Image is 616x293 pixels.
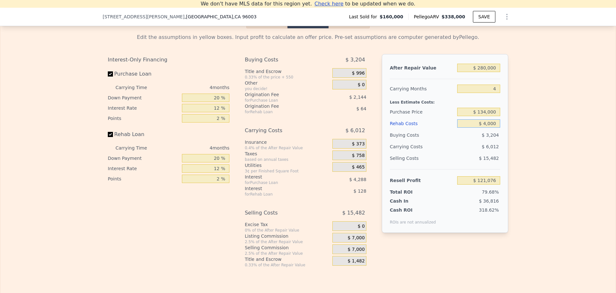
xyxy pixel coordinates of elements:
div: for Purchase Loan [245,180,316,185]
div: Carrying Time [116,82,157,93]
div: Carrying Months [390,83,455,95]
div: After Repair Value [390,62,455,74]
span: $ 36,816 [479,198,499,204]
input: Rehab Loan [108,132,113,137]
div: 0.33% of the price + 550 [245,75,330,80]
div: Buying Costs [390,129,455,141]
div: Other [245,80,330,86]
span: [STREET_ADDRESS][PERSON_NAME] [103,14,184,20]
div: 4 months [160,143,229,153]
div: Interest Rate [108,163,179,174]
div: Insurance [245,139,330,145]
span: $ 15,482 [479,156,499,161]
div: Points [108,113,179,124]
span: $ 373 [352,141,365,147]
div: Points [108,174,179,184]
div: 0.4% of the After Repair Value [245,145,330,151]
div: you decide! [245,86,330,91]
div: Origination Fee [245,91,316,98]
div: Down Payment [108,153,179,163]
span: , [GEOGRAPHIC_DATA] [184,14,256,20]
div: Interest [245,185,316,192]
div: for Purchase Loan [245,98,316,103]
div: Interest [245,174,316,180]
span: $ 6,012 [346,125,365,136]
span: $ 2,144 [349,95,366,100]
span: $ 6,012 [482,144,499,149]
span: $338,000 [441,14,465,19]
div: Buying Costs [245,54,316,66]
span: $ 7,000 [347,247,364,252]
div: Selling Commission [245,244,330,251]
div: 0% of the After Repair Value [245,228,330,233]
div: Title and Escrow [245,68,330,75]
span: $ 128 [354,188,366,194]
div: for Rehab Loan [245,192,316,197]
div: Carrying Costs [245,125,316,136]
div: Cash ROI [390,207,436,213]
span: $ 465 [352,164,365,170]
button: Show Options [501,10,513,23]
div: 4 months [160,82,229,93]
span: $ 7,000 [347,235,364,241]
div: Purchase Price [390,106,455,118]
div: Taxes [245,151,330,157]
div: 2.5% of the After Repair Value [245,239,330,244]
label: Purchase Loan [108,68,179,80]
div: based on annual taxes [245,157,330,162]
div: 0.33% of the After Repair Value [245,262,330,268]
span: $ 0 [358,82,365,88]
div: Edit the assumptions in yellow boxes. Input profit to calculate an offer price. Pre-set assumptio... [108,33,508,41]
input: Purchase Loan [108,71,113,77]
span: Last Sold for [349,14,380,20]
div: Selling Costs [390,152,455,164]
div: ROIs are not annualized [390,213,436,225]
div: 2.5% of the After Repair Value [245,251,330,256]
div: Interest-Only Financing [108,54,229,66]
span: $ 1,482 [347,258,364,264]
div: Title and Escrow [245,256,330,262]
span: Pellego ARV [414,14,442,20]
span: 318.62% [479,207,499,213]
div: Carrying Costs [390,141,430,152]
span: $ 758 [352,153,365,159]
span: $ 0 [358,224,365,229]
span: $ 3,204 [346,54,365,66]
label: Rehab Loan [108,129,179,140]
div: Listing Commission [245,233,330,239]
div: Selling Costs [245,207,316,219]
div: Utilities [245,162,330,169]
span: $ 996 [352,70,365,76]
span: $ 64 [356,106,366,111]
div: Cash In [390,198,430,204]
div: Interest Rate [108,103,179,113]
div: Origination Fee [245,103,316,109]
div: Resell Profit [390,175,455,186]
span: $ 3,204 [482,133,499,138]
div: Down Payment [108,93,179,103]
span: $160,000 [380,14,403,20]
span: $ 4,288 [349,177,366,182]
div: Excise Tax [245,221,330,228]
div: Total ROI [390,189,430,195]
button: SAVE [473,11,495,23]
span: , CA 96003 [233,14,257,19]
span: 79.68% [482,189,499,195]
span: $ 15,482 [342,207,365,219]
div: for Rehab Loan [245,109,316,114]
div: Rehab Costs [390,118,455,129]
span: Check here [314,1,343,7]
div: 3¢ per Finished Square Foot [245,169,330,174]
div: Carrying Time [116,143,157,153]
div: Less Estimate Costs: [390,95,500,106]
